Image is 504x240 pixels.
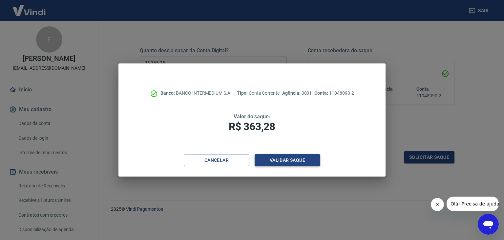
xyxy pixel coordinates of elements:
[478,214,499,235] iframe: Botão para abrir a janela de mensagens
[237,90,280,97] p: Conta Corrente
[282,90,302,96] span: Agência:
[234,113,270,120] span: Valor do saque:
[160,90,176,96] span: Banco:
[314,90,354,97] p: 11048090-2
[184,154,249,166] button: Cancelar
[160,90,232,97] p: BANCO INTERMEDIUM S.A.
[4,5,55,10] span: Olá! Precisa de ajuda?
[431,198,444,211] iframe: Fechar mensagem
[229,120,275,133] span: R$ 363,28
[447,197,499,211] iframe: Mensagem da empresa
[282,90,312,97] p: 0001
[255,154,320,166] button: Validar saque
[237,90,249,96] span: Tipo:
[314,90,329,96] span: Conta:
